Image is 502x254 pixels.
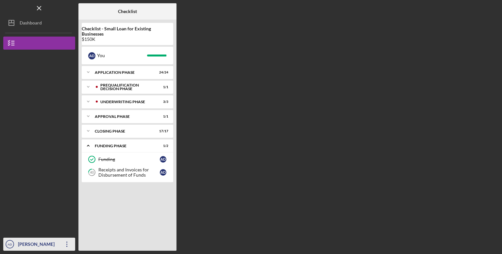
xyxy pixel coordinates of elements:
div: Application Phase [95,71,152,74]
div: A D [160,169,166,176]
div: Funding Phase [95,144,152,148]
div: Closing Phase [95,129,152,133]
div: Funding [98,157,160,162]
div: 1 / 1 [157,115,168,119]
div: Approval Phase [95,115,152,119]
div: Dashboard [20,16,42,31]
a: FundingAD [85,153,170,166]
a: 40Receipts and Invoices for Disbursement of FundsAD [85,166,170,179]
div: 17 / 17 [157,129,168,133]
div: Underwriting Phase [100,100,152,104]
div: You [97,50,147,61]
tspan: 40 [90,170,94,175]
div: 1 / 1 [157,85,168,89]
div: 1 / 2 [157,144,168,148]
div: 3 / 3 [157,100,168,104]
div: A D [160,156,166,163]
b: Checklist [118,9,137,14]
text: AD [8,243,12,246]
div: Prequalification Decision Phase [100,83,152,91]
div: 24 / 24 [157,71,168,74]
button: Dashboard [3,16,75,29]
button: AD[PERSON_NAME] [3,238,75,251]
b: Checklist - Small Loan for Existing Businesses [82,26,173,37]
div: A D [88,52,95,59]
div: [PERSON_NAME] [16,238,59,252]
div: $150K [82,37,173,42]
div: Receipts and Invoices for Disbursement of Funds [98,167,160,178]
